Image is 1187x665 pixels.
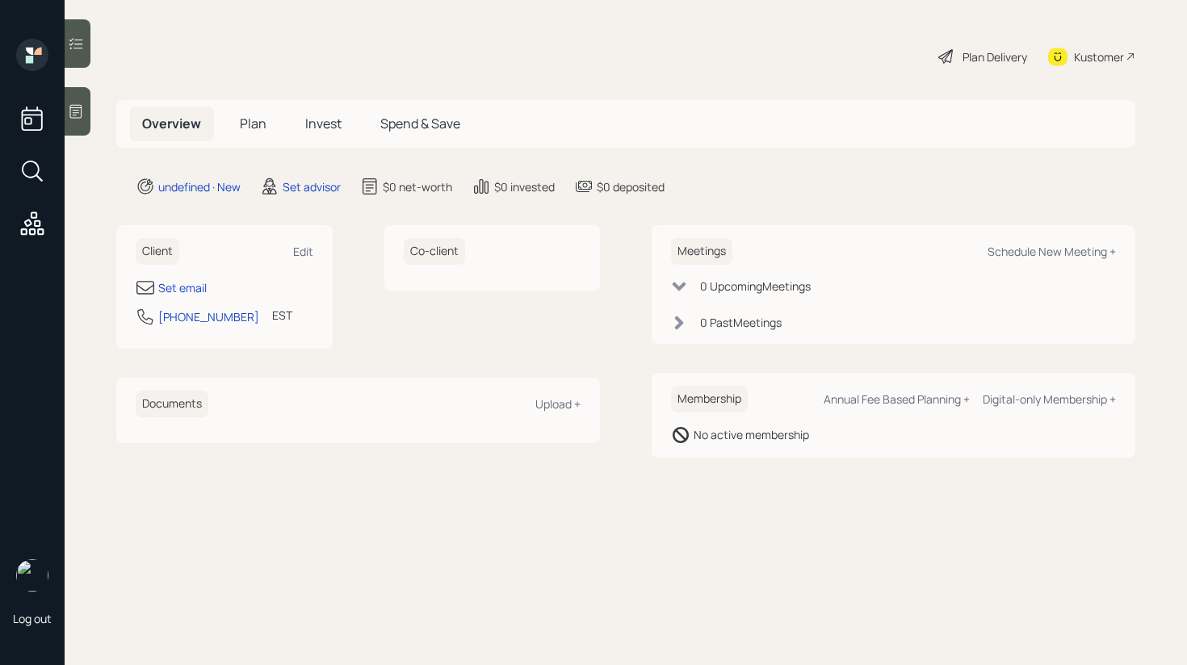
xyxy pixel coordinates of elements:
div: [PHONE_NUMBER] [158,308,259,325]
div: Digital-only Membership + [983,391,1116,407]
div: $0 invested [494,178,555,195]
span: Overview [142,115,201,132]
div: Set advisor [283,178,341,195]
div: Set email [158,279,207,296]
div: $0 net-worth [383,178,452,195]
div: Annual Fee Based Planning + [824,391,970,407]
span: Plan [240,115,266,132]
h6: Client [136,238,179,265]
div: $0 deposited [597,178,665,195]
div: Edit [293,244,313,259]
div: 0 Upcoming Meeting s [700,278,811,295]
div: Schedule New Meeting + [988,244,1116,259]
div: EST [272,307,292,324]
div: Log out [13,611,52,626]
div: Plan Delivery [963,48,1027,65]
div: undefined · New [158,178,241,195]
img: retirable_logo.png [16,559,48,592]
div: Kustomer [1074,48,1124,65]
span: Invest [305,115,342,132]
h6: Co-client [404,238,465,265]
div: Upload + [535,396,581,412]
div: No active membership [694,426,809,443]
div: 0 Past Meeting s [700,314,782,331]
span: Spend & Save [380,115,460,132]
h6: Documents [136,391,208,417]
h6: Meetings [671,238,732,265]
h6: Membership [671,386,748,412]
